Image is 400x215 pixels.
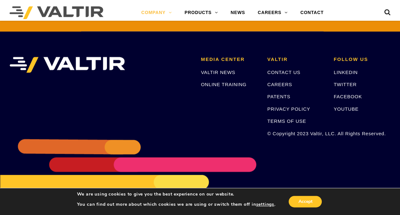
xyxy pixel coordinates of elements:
a: CAREERS [267,82,292,87]
a: VALTIR NEWS [201,70,235,75]
h2: MEDIA CENTER [201,57,258,62]
a: TWITTER [333,82,356,87]
a: LINKEDIN [333,70,358,75]
a: ONLINE TRAINING [201,82,246,87]
a: FACEBOOK [333,94,362,99]
a: CONTACT US [267,70,300,75]
h2: VALTIR [267,57,324,62]
a: PATENTS [267,94,291,99]
p: We are using cookies to give you the best experience on our website. [77,191,276,197]
a: PRIVACY POLICY [267,106,310,112]
a: COMPANY [135,6,178,19]
h2: FOLLOW US [333,57,390,62]
a: PRODUCTS [178,6,224,19]
a: YOUTUBE [333,106,358,112]
a: TERMS OF USE [267,118,306,124]
button: settings [256,202,274,207]
p: © Copyright 2023 Valtir, LLC. All Rights Reserved. [267,130,324,137]
button: Accept [289,196,322,207]
img: VALTIR [10,57,125,73]
a: NEWS [224,6,251,19]
a: CONTACT [294,6,330,19]
p: You can find out more about which cookies we are using or switch them off in . [77,202,276,207]
a: CAREERS [251,6,294,19]
img: Valtir [10,6,103,19]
